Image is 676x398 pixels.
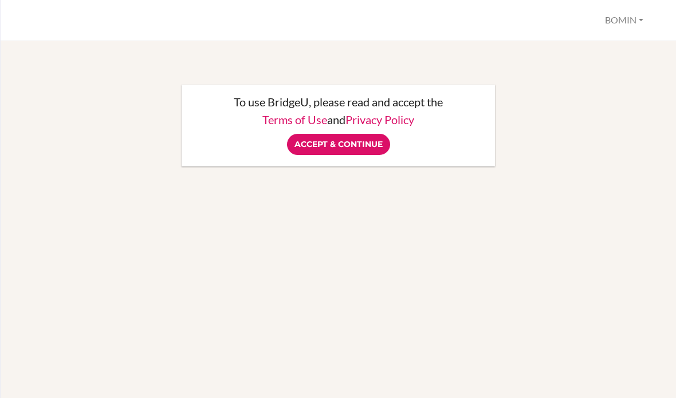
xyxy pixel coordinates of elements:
a: Terms of Use [262,113,327,126]
p: To use BridgeU, please read and accept the [193,96,484,108]
input: Accept & Continue [287,134,390,155]
a: Privacy Policy [345,113,414,126]
button: BOMIN [600,10,649,31]
p: and [193,114,484,125]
